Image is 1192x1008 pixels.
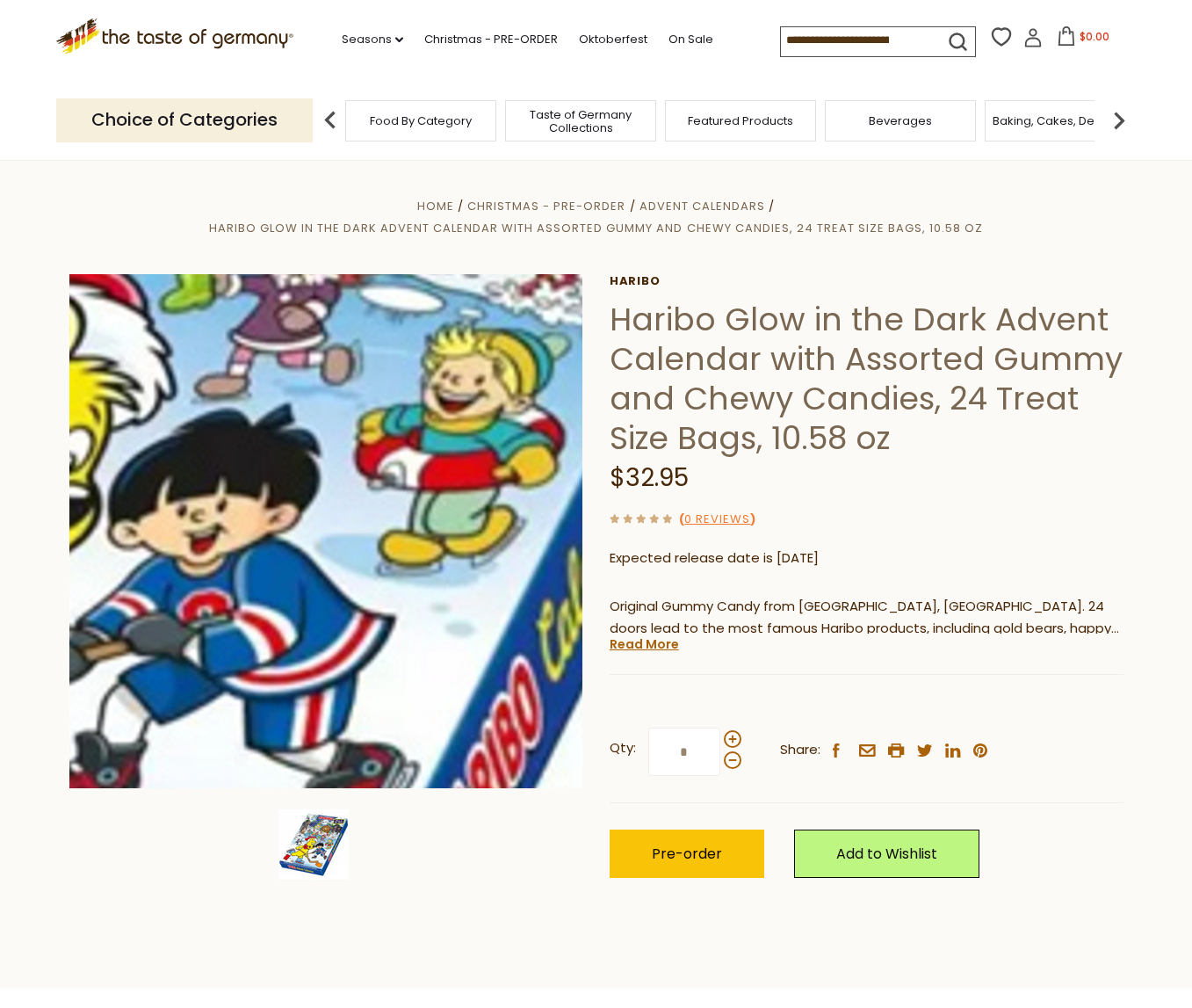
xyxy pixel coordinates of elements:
[610,596,1123,640] p: Original Gummy Candy from [GEOGRAPHIC_DATA], [GEOGRAPHIC_DATA]. 24 doors lead to the most famous ...
[467,198,625,214] a: Christmas - PRE-ORDER
[424,30,558,49] a: Christmas - PRE-ORDER
[639,198,765,214] a: Advent Calendars
[688,114,793,127] a: Featured Products
[610,635,679,653] a: Read More
[794,830,979,878] a: Add to Wishlist
[610,460,689,495] span: $32.95
[342,30,403,49] a: Seasons
[56,98,313,141] p: Choice of Categories
[610,737,636,759] strong: Qty:
[648,728,720,776] input: Qty:
[579,30,647,49] a: Oktoberfest
[510,108,651,134] a: Taste of Germany Collections
[1102,103,1137,138] img: next arrow
[610,300,1123,458] h1: Haribo Glow in the Dark Advent Calendar with Assorted Gummy and Chewy Candies, 24 Treat Size Bags...
[278,809,349,880] img: Haribo Glow in the Dark Advent Calendar with Assorted Gummy and Chewy Candies, 24 Treat Size Bags...
[610,830,764,878] button: Pre-order
[780,739,820,761] span: Share:
[652,844,722,864] span: Pre-order
[1046,26,1121,53] button: $0.00
[610,548,1123,569] p: Expected release date is [DATE]
[610,274,1123,288] a: Haribo
[668,30,713,49] a: On Sale
[869,114,932,127] a: Beverages
[209,220,982,236] a: Haribo Glow in the Dark Advent Calendar with Assorted Gummy and Chewy Candies, 24 Treat Size Bags...
[313,103,348,138] img: previous arrow
[370,114,472,127] a: Food By Category
[993,114,1129,127] a: Baking, Cakes, Desserts
[1080,29,1109,44] span: $0.00
[679,511,755,527] span: ( )
[417,198,454,214] a: Home
[684,511,750,529] a: 0 Reviews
